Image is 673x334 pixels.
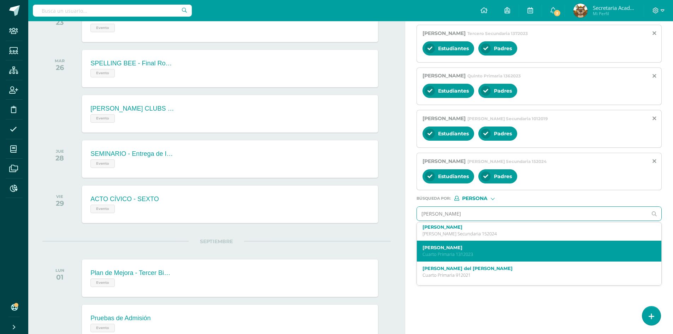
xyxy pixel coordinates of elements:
[55,149,64,154] div: JUE
[423,30,466,36] span: [PERSON_NAME]
[438,88,469,94] span: Estudiantes
[573,4,588,18] img: d6a28b792dbf0ce41b208e57d9de1635.png
[467,73,521,78] span: Quinto Primaria 1362023
[417,197,451,200] span: Búsqueda por :
[593,4,635,11] span: Secretaria Académica
[454,196,507,201] div: [object Object]
[423,251,645,257] p: Cuarto Primaria 1312023
[423,158,466,164] span: [PERSON_NAME]
[467,31,528,36] span: Tercero Secundaria 1372023
[90,315,150,322] div: Pruebas de Admisión
[494,173,512,180] span: Padres
[33,5,192,17] input: Busca un usuario...
[90,195,159,203] div: ACTO CÍVICO - SEXTO
[55,58,65,63] div: MAR
[55,273,64,281] div: 01
[56,199,64,207] div: 29
[423,115,466,122] span: [PERSON_NAME]
[55,63,65,72] div: 26
[90,114,115,123] span: Evento
[55,154,64,162] div: 28
[90,279,115,287] span: Evento
[90,69,115,77] span: Evento
[467,159,547,164] span: [PERSON_NAME] Secundaria 152024
[553,9,561,17] span: 2
[56,194,64,199] div: VIE
[423,272,645,278] p: Cuarto Primaria 912021
[90,60,175,67] div: SPELLING BEE - Final Round
[494,45,512,52] span: Padres
[90,269,175,277] div: Plan de Mejora - Tercer Bimestre - VIRTUAL
[438,173,469,180] span: Estudiantes
[593,11,635,17] span: Mi Perfil
[438,130,469,137] span: Estudiantes
[90,324,115,332] span: Evento
[90,105,175,112] div: [PERSON_NAME] CLUBS - Tercera Sesión
[90,150,175,158] div: SEMINARIO - Entrega de Informe [PERSON_NAME] al MINEDUC
[55,18,64,27] div: 23
[417,207,647,221] input: Ej. Mario Galindo
[55,268,64,273] div: LUN
[423,231,645,237] p: [PERSON_NAME] Secundaria 152024
[494,130,512,137] span: Padres
[494,88,512,94] span: Padres
[90,205,115,213] span: Evento
[462,197,488,200] span: Persona
[423,245,645,250] label: [PERSON_NAME]
[90,24,115,32] span: Evento
[423,72,466,79] span: [PERSON_NAME]
[438,45,469,52] span: Estudiantes
[90,159,115,168] span: Evento
[467,116,548,121] span: [PERSON_NAME] Secundaria 1012019
[189,238,244,245] span: SEPTIEMBRE
[423,224,645,230] label: [PERSON_NAME]
[423,266,645,271] label: [PERSON_NAME] del [PERSON_NAME]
